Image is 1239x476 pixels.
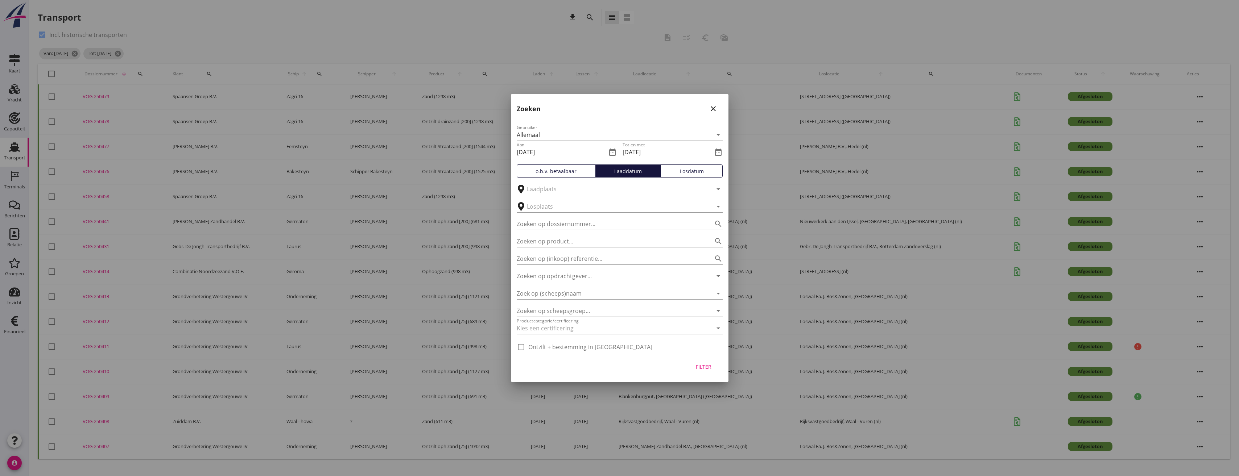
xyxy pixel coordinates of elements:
[714,220,723,228] i: search
[709,104,718,113] i: close
[517,104,541,114] h2: Zoeken
[517,288,702,299] input: Zoek op (scheeps)naam
[664,167,719,175] div: Losdatum
[517,270,702,282] input: Zoeken op opdrachtgever...
[517,253,702,264] input: Zoeken op (inkoop) referentie…
[714,289,723,298] i: arrow_drop_down
[714,272,723,280] i: arrow_drop_down
[595,164,661,178] button: Laaddatum
[714,202,723,211] i: arrow_drop_down
[528,343,652,351] label: Ontzilt + bestemming in [GEOGRAPHIC_DATA]
[714,324,723,333] i: arrow_drop_down
[714,130,723,139] i: arrow_drop_down
[688,360,720,373] button: Filter
[608,148,617,156] i: date_range
[623,146,713,158] input: Tot en met
[661,164,723,178] button: Losdatum
[520,167,592,175] div: o.b.v. betaalbaar
[527,201,702,212] input: Losplaats
[517,146,607,158] input: Van
[714,148,723,156] i: date_range
[527,183,702,195] input: Laadplaats
[694,363,714,371] div: Filter
[517,218,702,230] input: Zoeken op dossiernummer...
[714,237,723,246] i: search
[517,164,596,178] button: o.b.v. betaalbaar
[714,185,723,193] i: arrow_drop_down
[714,254,723,263] i: search
[517,131,540,138] div: Allemaal
[599,167,658,175] div: Laaddatum
[517,235,702,247] input: Zoeken op product...
[714,306,723,315] i: arrow_drop_down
